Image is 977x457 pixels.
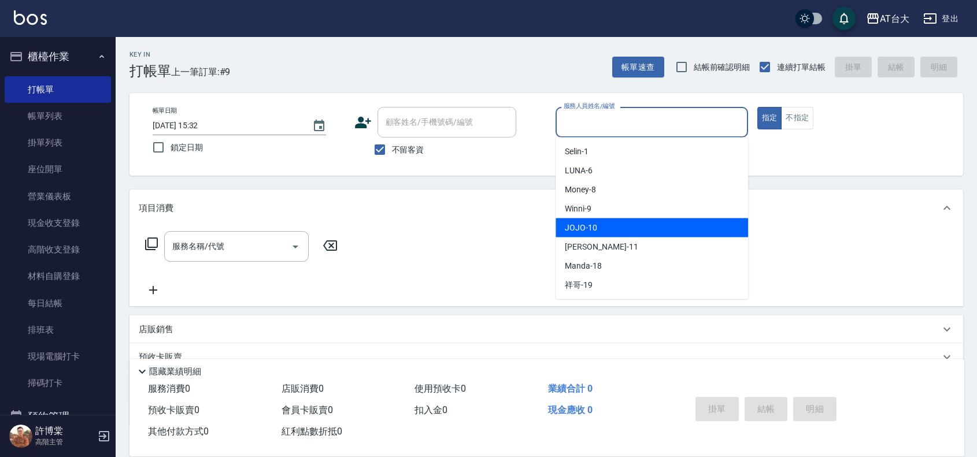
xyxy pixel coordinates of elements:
a: 帳單列表 [5,103,111,129]
p: 預收卡販賣 [139,351,182,363]
span: 預收卡販賣 0 [148,404,199,415]
span: 連續打單結帳 [777,61,826,73]
label: 帳單日期 [153,106,177,115]
span: 會員卡販賣 0 [282,404,333,415]
span: 紅利點數折抵 0 [282,426,342,437]
button: 不指定 [781,107,813,129]
button: AT台大 [861,7,914,31]
button: save [832,7,856,30]
a: 打帳單 [5,76,111,103]
a: 營業儀表板 [5,183,111,210]
p: 隱藏業績明細 [149,366,201,378]
span: Winni -9 [565,203,591,215]
button: 登出 [919,8,963,29]
img: Logo [14,10,47,25]
img: Person [9,425,32,448]
button: 帳單速查 [612,57,664,78]
button: Choose date, selected date is 2025-10-08 [305,112,333,140]
span: LUNA -6 [565,165,593,177]
p: 項目消費 [139,202,173,214]
span: Manda -18 [565,260,602,272]
a: 現場電腦打卡 [5,343,111,370]
a: 現金收支登錄 [5,210,111,236]
h5: 許博棠 [35,425,94,437]
button: 預約管理 [5,402,111,432]
div: 預收卡販賣 [129,343,963,371]
span: 不留客資 [392,144,424,156]
span: [PERSON_NAME] -11 [565,241,638,253]
button: 指定 [757,107,782,129]
span: JOJO -10 [565,222,597,234]
input: YYYY/MM/DD hh:mm [153,116,301,135]
span: 其他付款方式 0 [148,426,209,437]
div: 項目消費 [129,190,963,226]
span: 服務消費 0 [148,383,190,394]
p: 高階主管 [35,437,94,447]
a: 座位開單 [5,156,111,183]
button: Open [286,237,305,256]
div: 店販銷售 [129,315,963,343]
span: 上一筆訂單:#9 [171,65,231,79]
div: AT台大 [880,12,909,26]
span: 扣入金 0 [415,404,447,415]
a: 每日結帳 [5,290,111,317]
h2: Key In [129,51,171,58]
a: 掃碼打卡 [5,370,111,396]
p: 店販銷售 [139,324,173,336]
span: 業績合計 0 [548,383,593,394]
span: Money -8 [565,184,596,196]
a: 排班表 [5,317,111,343]
a: 高階收支登錄 [5,236,111,263]
a: 掛單列表 [5,129,111,156]
span: 現金應收 0 [548,404,593,415]
h3: 打帳單 [129,63,171,79]
span: 結帳前確認明細 [694,61,750,73]
span: 鎖定日期 [171,142,203,154]
a: 材料自購登錄 [5,263,111,289]
span: 店販消費 0 [282,383,324,394]
span: 使用預收卡 0 [415,383,466,394]
button: 櫃檯作業 [5,42,111,72]
label: 服務人員姓名/編號 [564,102,615,110]
span: Selin -1 [565,146,589,158]
span: 祥哥 -19 [565,279,593,291]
